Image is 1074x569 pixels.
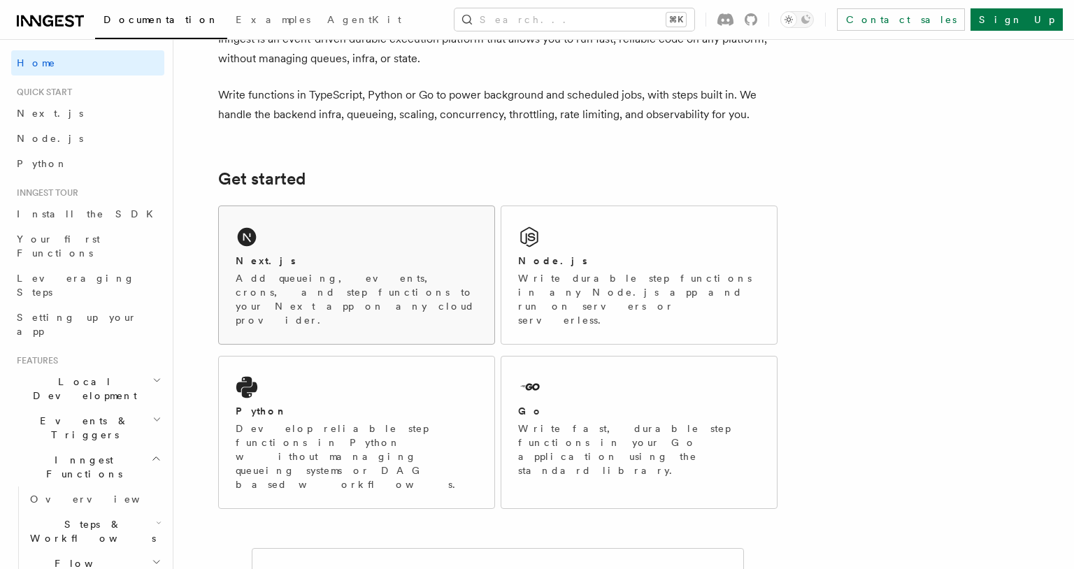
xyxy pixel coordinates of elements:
span: Home [17,56,56,70]
a: PythonDevelop reliable step functions in Python without managing queueing systems or DAG based wo... [218,356,495,509]
span: Features [11,355,58,366]
a: Node.js [11,126,164,151]
p: Inngest is an event-driven durable execution platform that allows you to run fast, reliable code ... [218,29,778,69]
button: Local Development [11,369,164,408]
span: Inngest Functions [11,453,151,481]
a: Your first Functions [11,226,164,266]
h2: Python [236,404,287,418]
span: Next.js [17,108,83,119]
span: Quick start [11,87,72,98]
a: Python [11,151,164,176]
button: Inngest Functions [11,447,164,487]
a: AgentKit [319,4,410,38]
a: Sign Up [971,8,1063,31]
p: Write durable step functions in any Node.js app and run on servers or serverless. [518,271,760,327]
button: Events & Triggers [11,408,164,447]
span: Python [17,158,68,169]
a: Next.js [11,101,164,126]
span: Local Development [11,375,152,403]
h2: Go [518,404,543,418]
h2: Next.js [236,254,296,268]
p: Write fast, durable step functions in your Go application using the standard library. [518,422,760,477]
a: Examples [227,4,319,38]
a: Next.jsAdd queueing, events, crons, and step functions to your Next app on any cloud provider. [218,206,495,345]
a: Leveraging Steps [11,266,164,305]
span: Node.js [17,133,83,144]
button: Toggle dark mode [780,11,814,28]
span: AgentKit [327,14,401,25]
p: Develop reliable step functions in Python without managing queueing systems or DAG based workflows. [236,422,478,491]
a: Home [11,50,164,75]
a: Documentation [95,4,227,39]
span: Leveraging Steps [17,273,135,298]
p: Write functions in TypeScript, Python or Go to power background and scheduled jobs, with steps bu... [218,85,778,124]
span: Your first Functions [17,233,100,259]
span: Events & Triggers [11,414,152,442]
span: Setting up your app [17,312,137,337]
button: Search...⌘K [454,8,694,31]
span: Documentation [103,14,219,25]
a: Get started [218,169,306,189]
span: Examples [236,14,310,25]
a: Setting up your app [11,305,164,344]
a: Node.jsWrite durable step functions in any Node.js app and run on servers or serverless. [501,206,778,345]
p: Add queueing, events, crons, and step functions to your Next app on any cloud provider. [236,271,478,327]
h2: Node.js [518,254,587,268]
a: Contact sales [837,8,965,31]
span: Steps & Workflows [24,517,156,545]
span: Install the SDK [17,208,162,219]
span: Inngest tour [11,187,78,199]
kbd: ⌘K [666,13,686,27]
button: Steps & Workflows [24,512,164,551]
a: Install the SDK [11,201,164,226]
a: Overview [24,487,164,512]
a: GoWrite fast, durable step functions in your Go application using the standard library. [501,356,778,509]
span: Overview [30,494,174,505]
